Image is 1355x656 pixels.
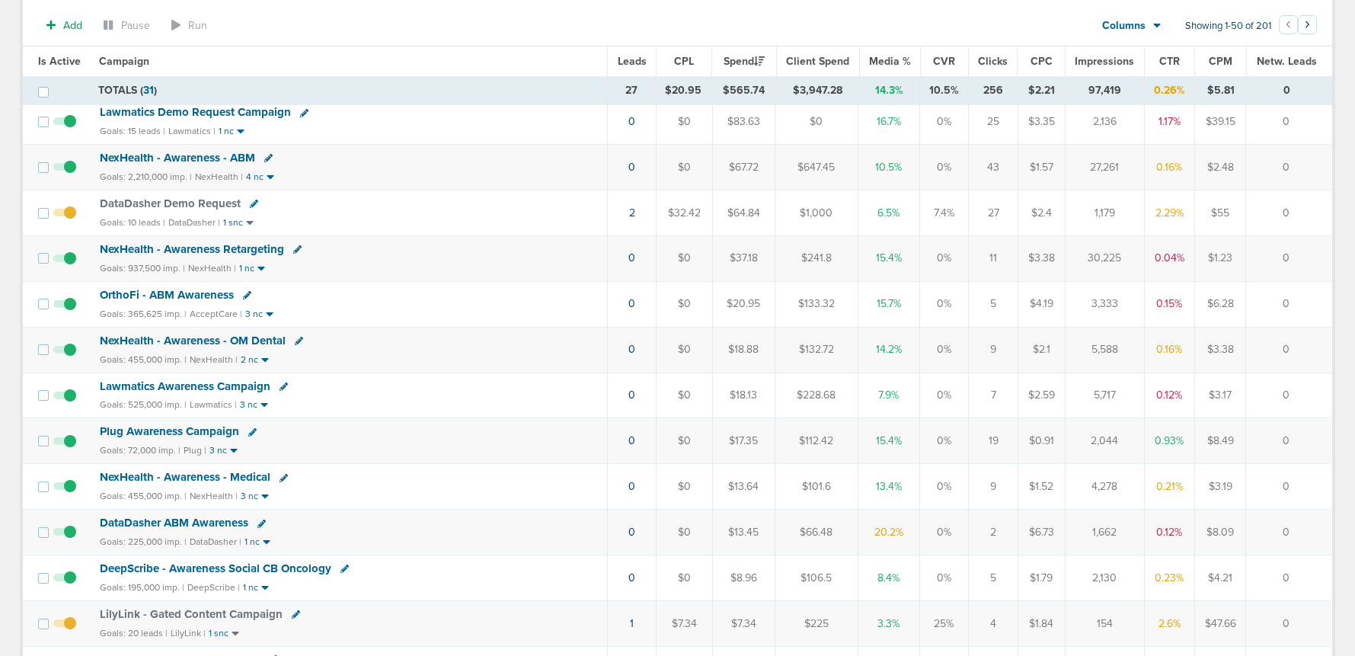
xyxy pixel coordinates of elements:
small: Goals: 10 leads | [100,217,165,229]
small: 1 snc [223,217,243,229]
small: 1 nc [219,126,234,137]
small: 2 nc [241,354,258,366]
td: $4.19 [1018,281,1065,327]
td: 0 [1245,510,1331,555]
button: Add [38,14,91,37]
td: 14.3% [859,77,920,104]
small: Goals: 937,500 imp. | [100,263,185,274]
td: 9 [969,464,1018,510]
span: Impressions [1075,55,1134,68]
span: Netw. Leads [1257,55,1317,68]
td: $20.95 [712,281,775,327]
td: $1,000 [775,190,858,235]
td: 0% [919,327,969,373]
td: $647.45 [775,145,858,190]
td: $66.48 [775,510,858,555]
td: 16.7% [858,99,919,145]
small: Goals: 455,000 imp. | [100,491,187,502]
td: $83.63 [712,99,775,145]
td: 154 [1065,600,1144,646]
span: Leads [618,55,647,68]
span: Add [63,19,82,32]
td: $1.52 [1018,464,1065,510]
td: $8.96 [712,555,775,601]
td: $1.84 [1018,600,1065,646]
td: $1.23 [1195,235,1246,281]
td: 0.21% [1144,464,1195,510]
td: 25 [969,99,1018,145]
td: 97,419 [1066,77,1145,104]
td: $7.34 [657,600,713,646]
td: 43 [969,145,1018,190]
span: Media % [869,55,911,68]
td: 20.2% [858,510,919,555]
small: 1 nc [239,263,254,274]
td: $64.84 [712,190,775,235]
td: $3.19 [1195,464,1246,510]
td: 3,333 [1065,281,1144,327]
td: 0 [1245,235,1331,281]
td: 0 [1245,464,1331,510]
td: $5.81 [1195,77,1247,104]
small: Goals: 365,625 imp. | [100,309,187,320]
small: Goals: 195,000 imp. | [100,582,184,594]
span: NexHealth - Awareness - OM Dental [100,334,286,347]
td: 0 [1245,99,1331,145]
a: 0 [628,161,635,174]
td: $39.15 [1195,99,1246,145]
small: 1 nc [243,582,258,594]
small: LilyLink | [171,628,206,638]
td: 3.3% [858,600,919,646]
td: $0 [657,327,713,373]
span: Spend [724,55,765,68]
small: Goals: 455,000 imp. | [100,354,187,366]
small: DataDasher | [190,536,241,547]
span: Lawmatics Demo Request Campaign [100,105,291,119]
td: 11 [969,235,1018,281]
button: Go to next page [1298,15,1317,34]
span: Lawmatics Awareness Campaign [100,379,270,393]
a: 1 [630,617,634,630]
td: 1.17% [1144,99,1195,145]
td: $0 [775,99,858,145]
td: $7.34 [712,600,775,646]
td: $4.21 [1195,555,1246,601]
td: 15.7% [858,281,919,327]
a: 0 [628,526,635,539]
small: Goals: 72,000 imp. | [100,445,181,456]
td: $565.74 [711,77,776,104]
span: DataDasher ABM Awareness [100,516,248,530]
td: 1,179 [1065,190,1144,235]
td: 0% [919,418,969,464]
a: 0 [628,115,635,128]
span: NexHealth - Awareness Retargeting [100,242,284,256]
td: 27,261 [1065,145,1144,190]
td: 0% [919,145,969,190]
td: $0 [657,464,713,510]
td: $101.6 [775,464,858,510]
a: 0 [628,343,635,356]
td: 0 [1245,418,1331,464]
td: 0% [919,373,969,418]
td: $0 [657,99,713,145]
td: 10.5% [858,145,919,190]
td: $8.09 [1195,510,1246,555]
td: $132.72 [775,327,858,373]
td: 0.16% [1144,327,1195,373]
span: CPM [1209,55,1232,68]
td: $6.73 [1018,510,1065,555]
small: 3 nc [240,399,257,411]
td: 0.93% [1144,418,1195,464]
td: 27 [607,77,656,104]
td: 0 [1245,555,1331,601]
span: 31 [143,84,154,97]
td: $112.42 [775,418,858,464]
span: CPL [674,55,694,68]
span: OrthoFi - ABM Awareness [100,288,234,302]
td: 0 [1245,327,1331,373]
small: 1 snc [209,628,228,639]
span: Columns [1102,18,1146,34]
td: 0 [1245,600,1331,646]
td: $2.59 [1018,373,1065,418]
td: $0.91 [1018,418,1065,464]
